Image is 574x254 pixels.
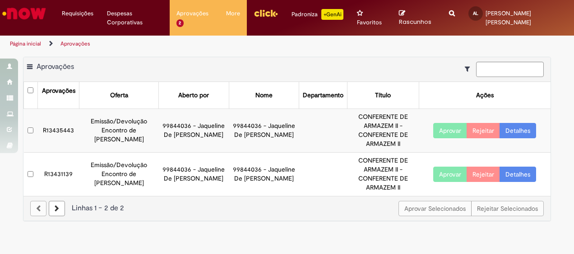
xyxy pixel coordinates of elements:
div: Padroniza [292,9,343,20]
div: Departamento [303,91,343,100]
ul: Trilhas de página [7,36,376,52]
img: ServiceNow [1,5,47,23]
img: click_logo_yellow_360x200.png [254,6,278,20]
div: Oferta [110,91,128,100]
span: Rascunhos [399,18,431,26]
div: Título [375,91,391,100]
td: 99844036 - Jaqueline De [PERSON_NAME] [229,153,299,196]
i: Mostrar filtros para: Suas Solicitações [465,66,474,72]
td: Emissão/Devolução Encontro de [PERSON_NAME] [79,109,159,153]
button: Rejeitar [467,123,500,138]
td: R13435443 [37,109,79,153]
div: Aprovações [42,86,75,95]
div: Aberto por [178,91,209,100]
td: CONFERENTE DE ARMAZEM II - CONFERENTE DE ARMAZEM II [347,153,419,196]
a: Página inicial [10,40,41,47]
p: +GenAi [321,9,343,20]
span: More [226,9,240,18]
a: Aprovações [60,40,90,47]
td: Emissão/Devolução Encontro de [PERSON_NAME] [79,153,159,196]
a: Detalhes [500,123,536,138]
td: 99844036 - Jaqueline De [PERSON_NAME] [229,109,299,153]
div: Ações [476,91,494,100]
a: Detalhes [500,167,536,182]
td: 99844036 - Jaqueline De [PERSON_NAME] [159,153,229,196]
th: Aprovações [37,82,79,109]
span: Aprovações [176,9,208,18]
button: Aprovar [433,167,467,182]
span: Requisições [62,9,93,18]
span: 2 [176,19,184,27]
button: Aprovar [433,123,467,138]
td: R13431139 [37,153,79,196]
span: Despesas Corporativas [107,9,163,27]
span: Aprovações [37,62,74,71]
div: Nome [255,91,273,100]
span: Favoritos [357,18,382,27]
td: CONFERENTE DE ARMAZEM II - CONFERENTE DE ARMAZEM II [347,109,419,153]
a: Rascunhos [399,9,435,26]
span: AL [473,10,478,16]
span: [PERSON_NAME] [PERSON_NAME] [486,9,531,26]
button: Rejeitar [467,167,500,182]
td: 99844036 - Jaqueline De [PERSON_NAME] [159,109,229,153]
div: Linhas 1 − 2 de 2 [30,203,544,213]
